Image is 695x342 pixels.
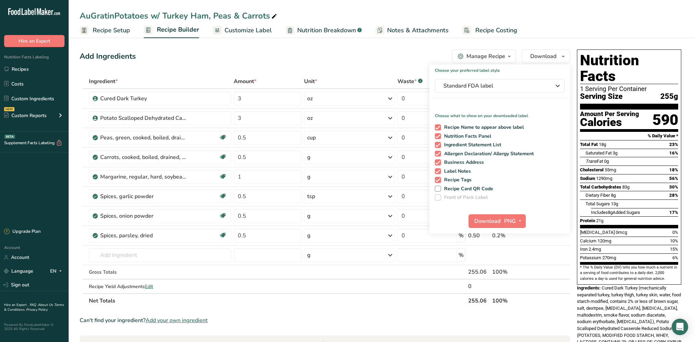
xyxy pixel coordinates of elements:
[100,94,186,103] div: Cured Dark Turkey
[672,319,688,335] div: Open Intercom Messenger
[307,114,313,122] div: oz
[467,293,491,308] th: 255.06
[4,323,65,331] div: Powered By FoodLabelMaker © 2025 All Rights Reserved
[468,282,490,290] div: 0
[145,283,153,290] span: Edit
[580,92,623,101] span: Serving Size
[89,248,231,262] input: Add Ingredient
[429,65,570,73] h1: Choose your preferred label style
[670,238,678,243] span: 10%
[441,133,491,139] span: Nutrition Facts Panel
[441,168,471,174] span: Label Notes
[429,107,570,119] p: Choose what to show on your downloaded label
[580,184,621,190] span: Total Carbohydrates
[30,303,38,307] a: FAQ .
[616,230,627,235] span: 0mcg
[586,201,610,206] span: Total Sugars
[598,238,611,243] span: 120mg
[213,23,272,38] a: Customize Label
[611,193,616,198] span: 8g
[304,77,317,85] span: Unit
[599,142,606,147] span: 18g
[670,247,678,252] span: 15%
[580,265,678,282] section: * The % Daily Value (DV) tells you how much a nutrient in a serving of food contributes to a dail...
[307,134,316,142] div: cup
[4,303,64,312] a: Terms & Conditions .
[580,85,678,92] div: 1 Serving Per Container
[4,35,65,47] button: Hire an Expert
[26,307,48,312] a: Privacy Policy
[669,142,678,147] span: 23%
[234,77,256,85] span: Amount
[441,186,494,192] span: Recipe Card QR Code
[580,111,639,117] div: Amount Per Serving
[669,176,678,181] span: 56%
[468,214,502,228] button: Download
[672,230,678,235] span: 0%
[605,167,616,172] span: 55mg
[468,268,490,276] div: 255.06
[669,210,678,215] span: 17%
[89,283,231,290] div: Recipe Yield Adjustments
[580,142,598,147] span: Total Fat
[474,217,500,225] span: Download
[586,150,612,156] span: Saturated Fat
[596,218,603,223] span: 21g
[441,142,501,148] span: Ingredient Statement List
[602,255,616,260] span: 270mg
[100,212,186,220] div: Spices, onion powder
[100,114,186,122] div: Potato Scalloped Dehydrated Casserole Reduced Sodium
[669,193,678,198] span: 28%
[586,159,603,164] span: Fat
[613,150,617,156] span: 3g
[441,159,484,166] span: Business Address
[580,132,678,140] section: % Daily Value *
[100,192,186,201] div: Spices, garlic powder
[669,150,678,156] span: 16%
[611,201,618,206] span: 13g
[375,23,449,38] a: Notes & Attachments
[580,167,604,172] span: Cholesterol
[89,77,118,85] span: Ingredient
[580,117,639,127] div: Calories
[307,212,311,220] div: g
[80,316,570,324] div: Can't find your ingredient?
[492,268,537,276] div: 100%
[672,255,678,260] span: 6%
[4,303,28,307] a: Hire an Expert .
[660,92,678,101] span: 255g
[604,159,609,164] span: 0g
[93,26,130,35] span: Recipe Setup
[652,111,678,129] div: 590
[622,184,629,190] span: 83g
[297,26,356,35] span: Nutrition Breakdown
[580,230,615,235] span: [MEDICAL_DATA]
[307,251,311,259] div: g
[387,26,449,35] span: Notes & Attachments
[80,23,130,38] a: Recipe Setup
[492,231,537,240] div: 0.2%
[157,25,199,34] span: Recipe Builder
[491,293,539,308] th: 100%
[475,26,517,35] span: Recipe Costing
[586,159,597,164] i: Trans
[100,134,186,142] div: Peas, green, cooked, boiled, drained, without salt
[307,173,311,181] div: g
[89,269,231,276] div: Gross Totals
[397,77,422,85] div: Waste
[307,153,311,161] div: g
[286,23,362,38] a: Nutrition Breakdown
[466,52,505,60] div: Manage Recipe
[307,231,311,240] div: g
[443,82,546,90] span: Standard FDA label
[441,151,534,157] span: Allergen Declaration/ Allergy Statement
[441,194,488,201] span: Front of Pack Label
[669,184,678,190] span: 30%
[580,247,588,252] span: Iron
[586,193,610,198] span: Dietary Fiber
[100,153,186,161] div: Carrots, cooked, boiled, drained, without salt
[468,231,490,240] div: 0.50
[580,53,678,84] h1: Nutrition Facts
[580,255,601,260] span: Potassium
[669,167,678,172] span: 18%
